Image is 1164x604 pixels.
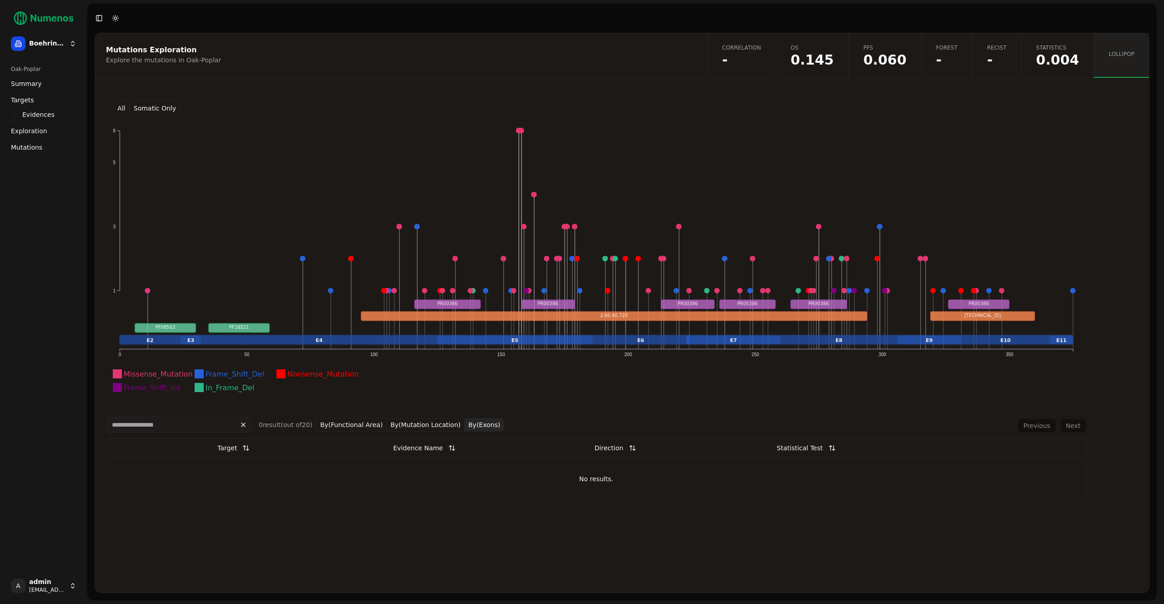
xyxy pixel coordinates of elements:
text: 6 [113,128,115,133]
a: Exploration [7,124,80,138]
span: admin [29,578,65,586]
a: Correlation- [707,33,776,78]
span: Mutations [11,143,42,152]
button: Toggle Sidebar [93,12,105,25]
text: PR00386 [968,301,989,306]
div: Mutations Exploration [106,46,693,54]
span: NaN [936,53,958,67]
a: Forest- [921,33,972,78]
span: Lollipop [1109,50,1134,58]
div: Direction [595,440,623,456]
span: Exploration [11,126,47,136]
button: Boehringer Ingelheim [7,33,80,55]
div: Target [217,440,237,456]
text: E10 [1000,337,1011,343]
img: Numenos [7,7,80,29]
text: PR00386 [538,301,558,306]
button: Toggle Dark Mode [109,12,122,25]
a: Mutations [7,140,80,155]
td: No results. [106,457,1086,501]
text: E4 [316,337,323,343]
text: 100 [370,352,378,357]
text: PF08563 [156,325,176,330]
span: Evidences [22,110,55,119]
span: A [11,579,25,593]
span: 0.144620105677524 [791,53,834,67]
span: Summary [11,79,42,88]
text: Frame_Shift_Del [206,370,264,379]
text: E5 [512,337,518,343]
text: 2.60.40.720 [600,313,627,318]
text: 250 [752,352,759,357]
text: E11 [1056,337,1067,343]
a: Recist- [972,33,1021,78]
text: E7 [730,337,737,343]
span: Targets [11,96,34,105]
text: PR00386 [437,301,458,306]
span: - [722,53,761,67]
span: 0.0595451526521349 [863,53,907,67]
button: By(Mutation Location) [387,418,465,432]
span: [EMAIL_ADDRESS] [29,586,65,594]
text: E6 [637,337,645,343]
text: [TECHNICAL_ID] [964,313,1001,318]
button: All [113,100,130,116]
span: NaN [987,53,1007,67]
text: PR00386 [737,301,758,306]
text: Frame_Shift_Ins [124,383,181,393]
span: Boehringer Ingelheim [29,40,65,48]
div: Evidence Name [393,440,443,456]
text: PF18521 [229,325,249,330]
text: E8 [836,337,843,343]
a: Statistics0.004 [1021,33,1094,78]
text: 0 [119,352,121,357]
span: (out of 20 ) [281,421,313,428]
text: 200 [624,352,632,357]
div: Explore the mutations in Oak-Poplar [106,55,693,65]
div: Statistical Test [777,440,823,456]
span: Statistics [1036,44,1079,51]
text: E2 [147,337,154,343]
button: By(Exons) [465,418,504,432]
text: In_Frame_Del [206,383,254,393]
div: Oak-Poplar [7,62,80,76]
button: Somatic Only [130,100,180,116]
span: PFS [863,44,907,51]
button: By(Functional Area) [316,418,387,432]
a: Evidences [19,108,69,121]
text: E9 [926,337,933,343]
span: Recist [987,44,1007,51]
span: Forest [936,44,958,51]
button: Aadmin[EMAIL_ADDRESS] [7,575,80,597]
a: Lollipop [1094,33,1149,78]
span: OS [791,44,834,51]
a: Targets [7,93,80,107]
text: 300 [878,352,886,357]
text: 3 [113,224,115,229]
a: OS0.145 [776,33,848,78]
a: PFS0.060 [848,33,921,78]
text: PR00386 [808,301,829,306]
text: Missense_Mutation [124,370,193,379]
text: 5 [113,160,115,165]
text: 50 [244,352,250,357]
span: Correlation [722,44,761,51]
text: Nonsense_Mutation [287,370,359,379]
span: 0.00391 [1036,53,1079,67]
text: 350 [1006,352,1013,357]
span: 0 result [259,421,281,428]
text: PR00386 [677,301,698,306]
text: 150 [497,352,505,357]
text: E3 [187,337,194,343]
a: Summary [7,76,80,91]
text: 1 [113,288,115,293]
